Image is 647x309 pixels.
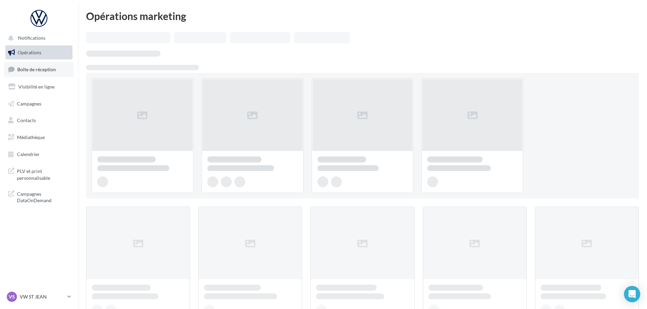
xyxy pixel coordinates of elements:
[18,50,41,55] span: Opérations
[4,97,74,111] a: Campagnes
[86,11,639,21] div: Opérations marketing
[17,117,36,123] span: Contacts
[4,113,74,128] a: Contacts
[18,35,45,41] span: Notifications
[4,187,74,207] a: Campagnes DataOnDemand
[4,62,74,77] a: Boîte de réception
[17,167,70,181] span: PLV et print personnalisable
[17,66,56,72] span: Boîte de réception
[20,293,65,300] p: VW ST JEAN
[17,189,70,204] span: Campagnes DataOnDemand
[9,293,15,300] span: VS
[4,130,74,144] a: Médiathèque
[4,164,74,184] a: PLV et print personnalisable
[17,151,40,157] span: Calendrier
[5,290,72,303] a: VS VW ST JEAN
[4,45,74,60] a: Opérations
[624,286,640,302] div: Open Intercom Messenger
[4,80,74,94] a: Visibilité en ligne
[18,84,55,90] span: Visibilité en ligne
[17,134,45,140] span: Médiathèque
[17,100,41,106] span: Campagnes
[4,147,74,161] a: Calendrier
